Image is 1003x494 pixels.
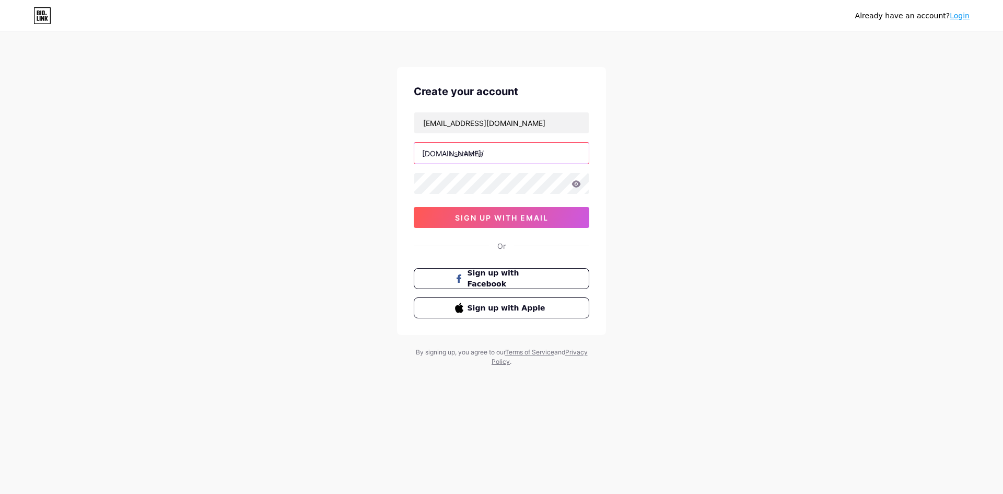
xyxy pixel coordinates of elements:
a: Login [950,12,970,20]
div: [DOMAIN_NAME]/ [422,148,484,159]
span: Sign up with Facebook [468,268,549,290]
span: sign up with email [455,213,549,222]
input: username [414,143,589,164]
input: Email [414,112,589,133]
div: Create your account [414,84,589,99]
button: Sign up with Apple [414,297,589,318]
a: Terms of Service [505,348,554,356]
span: Sign up with Apple [468,303,549,314]
div: Already have an account? [855,10,970,21]
div: Or [497,240,506,251]
button: sign up with email [414,207,589,228]
button: Sign up with Facebook [414,268,589,289]
div: By signing up, you agree to our and . [413,348,590,366]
